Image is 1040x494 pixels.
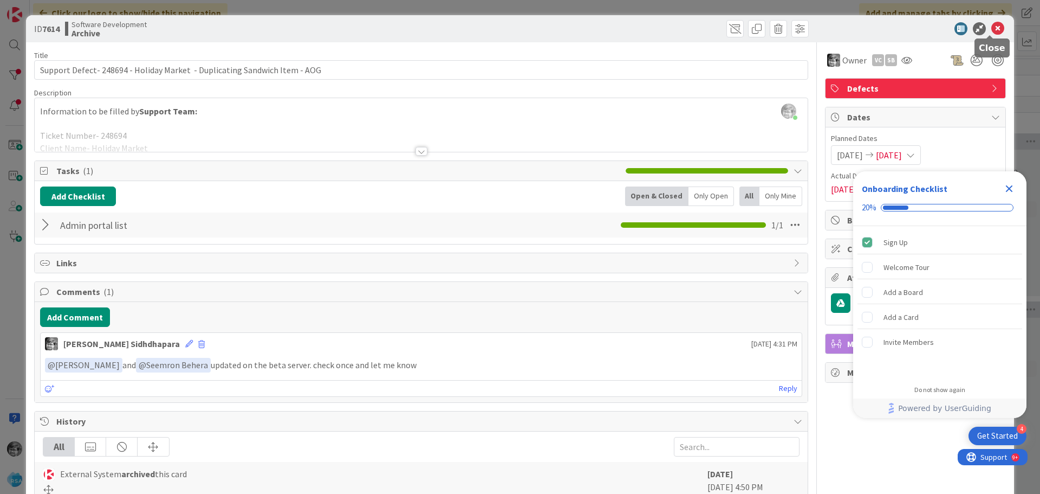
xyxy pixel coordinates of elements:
div: 9+ [55,4,60,13]
span: Software Development [71,20,147,29]
div: Checklist items [853,226,1026,378]
span: Tasks [56,164,620,177]
span: [DATE] [837,149,863,162]
div: 4 [1017,424,1026,434]
span: ( 1 ) [83,165,93,176]
h5: Close [979,43,1005,53]
span: Dates [847,111,986,124]
span: [DATE] 4:31 PM [751,338,797,350]
span: ID [34,22,60,35]
div: Add a Board is incomplete. [857,280,1022,304]
div: Open & Closed [625,187,688,206]
div: Onboarding Checklist [862,182,947,195]
div: Do not show again [914,386,965,394]
span: ( 1 ) [103,286,114,297]
input: type card name here... [34,60,808,80]
div: Checklist progress: 20% [862,203,1018,213]
div: SB [885,54,897,66]
span: Attachments [847,271,986,284]
div: Get Started [977,431,1018,441]
div: Welcome Tour [883,261,929,274]
img: KS [45,337,58,350]
a: Reply [779,382,797,395]
img: 00gjZTNOhBlReilyG3fzU270uaIEsW16.jpg [781,104,796,119]
button: Add Checklist [40,187,116,206]
b: Archive [71,29,147,37]
div: Add a Board [883,286,923,299]
div: Invite Members [883,336,934,349]
p: Information to be filled by [40,105,802,118]
input: Search... [674,437,799,457]
div: 20% [862,203,876,213]
div: Sign Up is complete. [857,230,1022,254]
div: Add a Card is incomplete. [857,305,1022,329]
b: archived [121,469,155,479]
span: Actual Dates [831,170,1000,182]
input: Add Checklist... [56,215,300,235]
span: Owner [842,54,867,67]
span: Support [23,2,49,15]
strong: Support Team: [139,106,197,117]
span: External System this card [60,467,187,480]
div: Open Get Started checklist, remaining modules: 4 [968,427,1026,445]
span: Metrics [847,366,986,379]
div: [PERSON_NAME] Sidhdhapara [63,337,180,350]
span: Powered by UserGuiding [898,402,991,415]
div: All [739,187,759,206]
span: Custom Fields [847,242,986,255]
span: [DATE] [831,183,857,196]
div: VC [872,54,884,66]
span: Seemron Behera [139,360,208,370]
span: [PERSON_NAME] [48,360,120,370]
span: Links [56,256,788,270]
span: 1 / 1 [771,219,783,232]
div: Only Mine [759,187,802,206]
div: Checklist Container [853,171,1026,418]
span: @ [139,360,146,370]
span: Mirrors [847,337,986,350]
img: KS [827,54,840,67]
span: History [56,415,788,428]
div: Invite Members is incomplete. [857,330,1022,354]
div: Only Open [688,187,734,206]
div: Close Checklist [1000,180,1018,197]
a: Powered by UserGuiding [859,399,1021,418]
b: [DATE] [707,469,733,479]
p: and updated on the beta server. check once and let me know [45,358,797,373]
div: Welcome Tour is incomplete. [857,255,1022,279]
span: Description [34,88,71,98]
span: Comments [56,285,788,298]
span: [DATE] [876,149,902,162]
span: Planned Dates [831,133,1000,144]
span: Defects [847,82,986,95]
div: Add a Card [883,311,919,324]
span: Block [847,214,986,227]
img: ES [43,469,55,480]
div: Footer [853,399,1026,418]
label: Title [34,50,48,60]
div: All [43,438,75,456]
span: @ [48,360,55,370]
button: Add Comment [40,307,110,327]
div: Sign Up [883,236,908,249]
b: 7614 [42,23,60,34]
